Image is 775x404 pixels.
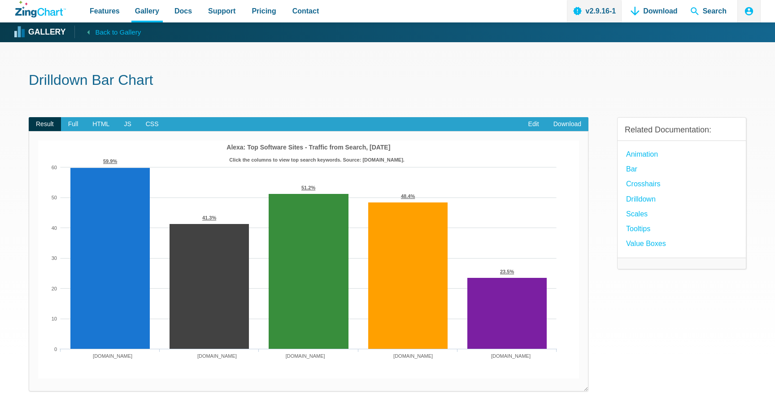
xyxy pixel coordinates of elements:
[174,5,192,17] span: Docs
[61,117,86,132] span: Full
[252,5,276,17] span: Pricing
[74,26,141,38] a: Back to Gallery
[117,117,138,132] span: JS
[28,28,65,36] strong: Gallery
[626,163,637,175] a: Bar
[15,26,65,39] a: Gallery
[292,5,319,17] span: Contact
[521,117,546,132] a: Edit
[626,193,656,205] a: Drilldown
[626,237,666,250] a: Value Boxes
[546,117,588,132] a: Download
[626,178,660,190] a: Crosshairs
[29,117,61,132] span: Result
[90,5,120,17] span: Features
[626,223,650,235] a: Tooltips
[135,5,159,17] span: Gallery
[15,1,66,18] a: ZingChart Logo. Click to return to the homepage
[29,71,746,91] h1: Drilldown Bar Chart
[85,117,117,132] span: HTML
[139,117,166,132] span: CSS
[626,208,648,220] a: Scales
[626,148,658,160] a: Animation
[95,26,141,38] span: Back to Gallery
[208,5,235,17] span: Support
[625,125,739,135] h3: Related Documentation:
